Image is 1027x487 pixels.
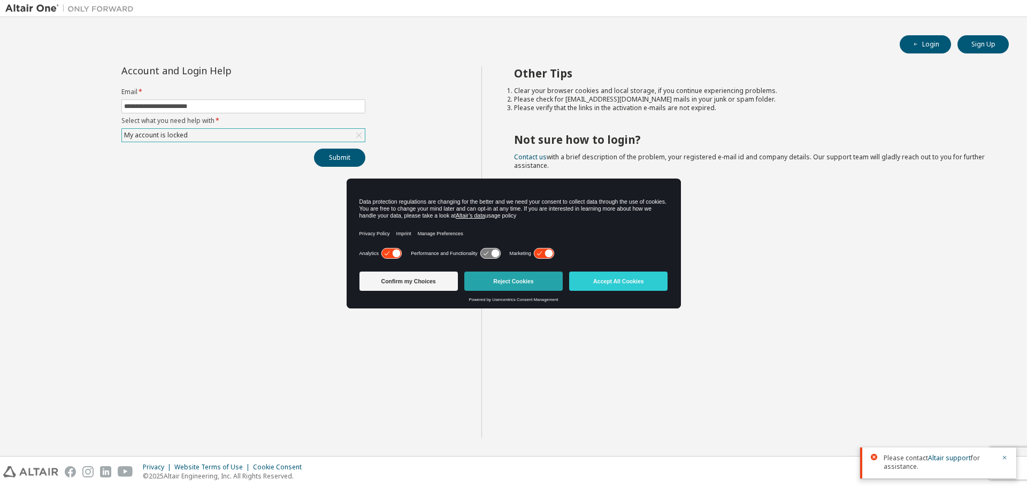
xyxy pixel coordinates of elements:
[121,117,365,125] label: Select what you need help with
[122,129,365,142] div: My account is locked
[65,466,76,477] img: facebook.svg
[514,66,990,80] h2: Other Tips
[957,35,1009,53] button: Sign Up
[122,129,189,141] div: My account is locked
[884,454,995,471] span: Please contact for assistance.
[121,66,317,75] div: Account and Login Help
[514,152,985,170] span: with a brief description of the problem, your registered e-mail id and company details. Our suppo...
[253,463,308,471] div: Cookie Consent
[314,149,365,167] button: Submit
[143,471,308,481] p: © 2025 Altair Engineering, Inc. All Rights Reserved.
[928,453,971,462] a: Altair support
[82,466,94,477] img: instagram.svg
[121,88,365,96] label: Email
[143,463,174,471] div: Privacy
[100,466,111,477] img: linkedin.svg
[514,87,990,95] li: Clear your browser cookies and local storage, if you continue experiencing problems.
[118,466,133,477] img: youtube.svg
[3,466,58,477] img: altair_logo.svg
[514,95,990,104] li: Please check for [EMAIL_ADDRESS][DOMAIN_NAME] mails in your junk or spam folder.
[514,152,547,161] a: Contact us
[174,463,253,471] div: Website Terms of Use
[514,104,990,112] li: Please verify that the links in the activation e-mails are not expired.
[900,35,951,53] button: Login
[5,3,139,14] img: Altair One
[514,133,990,146] h2: Not sure how to login?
